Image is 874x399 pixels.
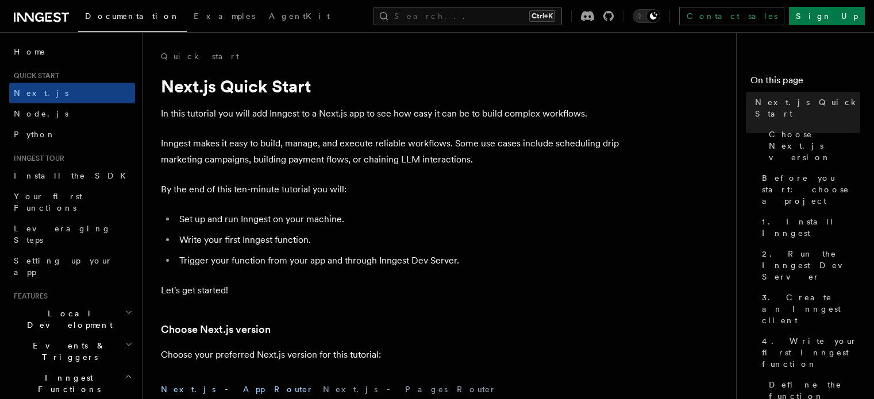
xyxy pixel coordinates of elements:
button: Events & Triggers [9,335,135,367]
a: Documentation [78,3,187,32]
a: Choose Next.js version [161,321,271,338]
span: 4. Write your first Inngest function [762,335,860,370]
li: Write your first Inngest function. [176,232,621,248]
span: Leveraging Steps [14,224,111,245]
button: Search...Ctrl+K [374,7,562,25]
span: Examples [194,11,255,21]
button: Toggle dark mode [633,9,660,23]
a: Examples [187,3,262,31]
span: Before you start: choose a project [762,172,860,207]
p: By the end of this ten-minute tutorial you will: [161,181,621,197]
a: Home [9,41,135,62]
span: Home [14,46,46,57]
span: Next.js [14,88,68,98]
span: Your first Functions [14,192,82,212]
span: 1. Install Inngest [762,216,860,239]
span: Quick start [9,71,59,80]
button: Local Development [9,303,135,335]
a: Leveraging Steps [9,218,135,250]
span: Setting up your app [14,256,113,277]
a: Choose Next.js version [764,124,860,168]
a: Contact sales [679,7,784,25]
span: Local Development [9,308,125,331]
span: Python [14,130,56,139]
a: Quick start [161,51,239,62]
span: Next.js Quick Start [755,96,860,119]
span: Events & Triggers [9,340,125,363]
a: Next.js [9,83,135,103]
a: AgentKit [262,3,337,31]
kbd: Ctrl+K [529,10,555,22]
li: Set up and run Inngest on your machine. [176,211,621,227]
a: Node.js [9,103,135,124]
span: Features [9,292,48,301]
li: Trigger your function from your app and through Inngest Dev Server. [176,253,621,269]
span: Node.js [14,109,68,118]
span: AgentKit [269,11,330,21]
span: Choose Next.js version [769,129,860,163]
p: In this tutorial you will add Inngest to a Next.js app to see how easy it can be to build complex... [161,106,621,122]
p: Let's get started! [161,282,621,299]
a: Your first Functions [9,186,135,218]
p: Inngest makes it easy to build, manage, and execute reliable workflows. Some use cases include sc... [161,135,621,168]
a: Sign Up [789,7,865,25]
span: 2. Run the Inngest Dev Server [762,248,860,282]
span: Inngest Functions [9,372,124,395]
h4: On this page [750,73,860,92]
a: Python [9,124,135,145]
a: 3. Create an Inngest client [757,287,860,331]
a: Setting up your app [9,250,135,282]
a: Next.js Quick Start [750,92,860,124]
span: 3. Create an Inngest client [762,292,860,326]
a: 4. Write your first Inngest function [757,331,860,374]
span: Documentation [85,11,180,21]
span: Install the SDK [14,171,133,180]
a: 2. Run the Inngest Dev Server [757,243,860,287]
p: Choose your preferred Next.js version for this tutorial: [161,347,621,363]
a: Before you start: choose a project [757,168,860,211]
span: Inngest tour [9,154,64,163]
a: Install the SDK [9,165,135,186]
h1: Next.js Quick Start [161,76,621,96]
a: 1. Install Inngest [757,211,860,243]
